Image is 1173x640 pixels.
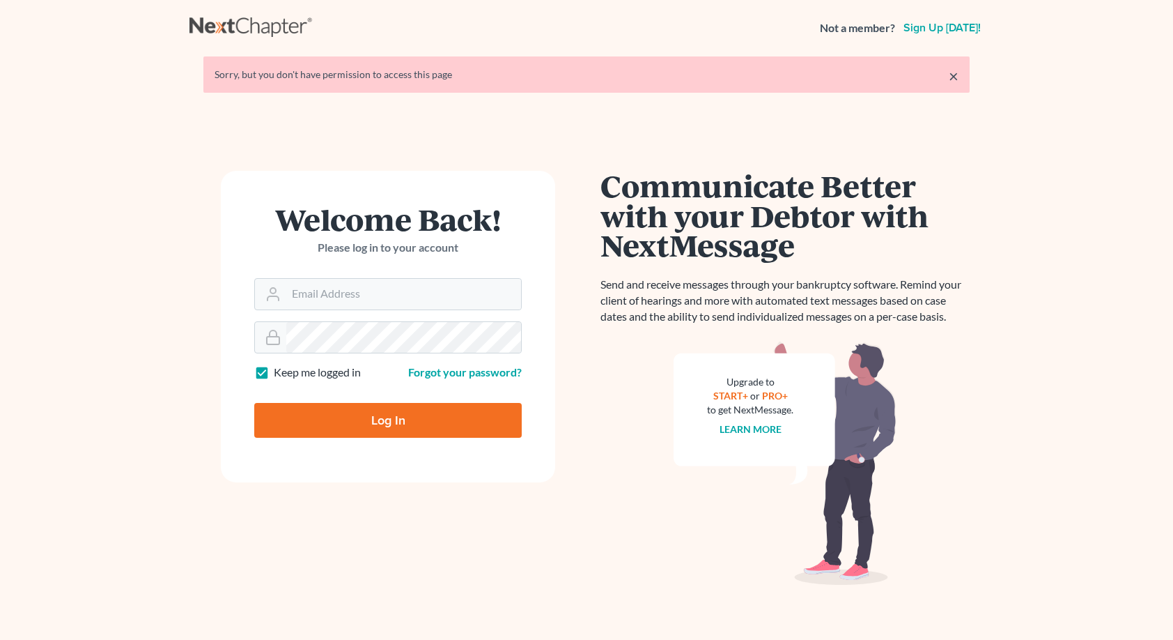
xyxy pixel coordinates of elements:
a: START+ [713,390,748,402]
div: to get NextMessage. [707,403,793,417]
h1: Welcome Back! [254,204,522,234]
a: Learn more [720,423,782,435]
p: Please log in to your account [254,240,522,256]
a: Forgot your password? [408,365,522,379]
a: PRO+ [762,390,788,402]
label: Keep me logged in [274,365,361,381]
span: or [750,390,760,402]
input: Log In [254,403,522,438]
input: Email Address [286,279,521,310]
div: Upgrade to [707,375,793,389]
a: × [949,68,958,84]
strong: Not a member? [820,20,895,36]
p: Send and receive messages through your bankruptcy software. Remind your client of hearings and mo... [600,277,970,325]
img: nextmessage_bg-59042aed3d76b12b5cd301f8e5b87938c9018125f34e5fa2b7a6b67550977c72.svg [674,342,896,586]
div: Sorry, but you don't have permission to access this page [215,68,958,82]
a: Sign up [DATE]! [901,22,984,33]
h1: Communicate Better with your Debtor with NextMessage [600,171,970,260]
